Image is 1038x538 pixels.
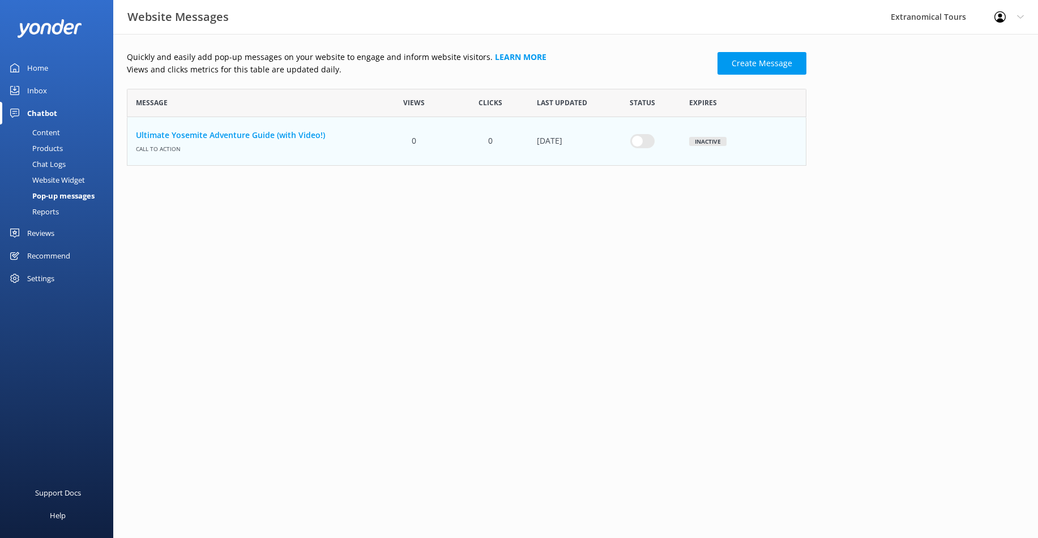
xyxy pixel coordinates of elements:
[136,97,168,108] span: Message
[689,136,727,145] div: Inactive
[136,141,368,153] span: Call to action
[35,481,81,504] div: Support Docs
[127,117,806,165] div: grid
[27,267,54,290] div: Settings
[495,51,546,62] a: Learn more
[127,117,806,165] div: row
[7,204,59,219] div: Reports
[136,129,368,141] a: Ultimate Yosemite Adventure Guide (with Video!)
[7,140,63,156] div: Products
[7,204,113,219] a: Reports
[7,188,95,204] div: Pop-up messages
[717,52,806,75] a: Create Message
[7,188,113,204] a: Pop-up messages
[403,97,425,108] span: Views
[376,117,452,165] div: 0
[127,63,711,76] p: Views and clicks metrics for this table are updated daily.
[689,97,717,108] span: Expires
[7,172,113,188] a: Website Widget
[50,504,66,527] div: Help
[479,97,502,108] span: Clicks
[27,222,54,244] div: Reviews
[27,57,48,79] div: Home
[7,124,113,140] a: Content
[27,102,57,124] div: Chatbot
[452,117,528,165] div: 0
[127,8,229,26] h3: Website Messages
[17,19,82,38] img: yonder-white-logo.png
[537,97,587,108] span: Last updated
[630,97,655,108] span: Status
[27,244,70,267] div: Recommend
[7,172,85,188] div: Website Widget
[7,140,113,156] a: Products
[528,117,604,165] div: 02 Sep 2025
[127,51,711,63] p: Quickly and easily add pop-up messages on your website to engage and inform website visitors.
[27,79,47,102] div: Inbox
[7,156,113,172] a: Chat Logs
[7,124,60,140] div: Content
[7,156,66,172] div: Chat Logs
